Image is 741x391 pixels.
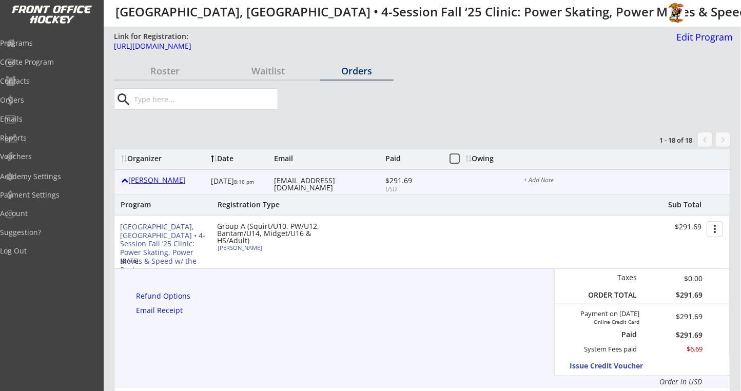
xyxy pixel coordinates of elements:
div: Link for Registration: [114,31,190,42]
div: Paid [590,330,637,339]
div: Refund Options [136,292,194,300]
div: USD [385,185,441,194]
font: 8:16 pm [234,178,254,185]
div: Date [211,155,266,162]
div: 1 - 18 of 18 [639,135,693,145]
div: $6.69 [645,345,703,354]
div: $291.69 [645,290,703,300]
div: [DATE] [121,258,203,263]
button: keyboard_arrow_right [715,132,731,147]
div: Program [121,200,176,209]
input: Type here... [132,89,278,109]
div: $291.69 [385,177,441,184]
div: [PERSON_NAME] [218,245,332,250]
div: Order in USD [584,377,703,387]
div: Orders [320,66,394,75]
button: chevron_left [697,132,713,147]
div: + Add Note [523,177,724,185]
div: $291.69 [645,331,703,339]
a: Edit Program [673,32,733,50]
div: Group A (Squirt/U10, PW/U12, Bantam/U14, Midget/U16 & HS/Adult) [217,223,335,244]
div: [GEOGRAPHIC_DATA], [GEOGRAPHIC_DATA] • 4-Session Fall ‘25 Clinic: Power Skating, Power Moves & Sp... [120,223,209,275]
div: $291.69 [638,223,701,231]
div: ORDER TOTAL [584,290,637,300]
div: Sub Total [657,200,701,209]
div: Registration Type [218,200,335,209]
div: $291.69 [653,313,703,320]
div: Owing [466,155,505,162]
div: Email [274,155,383,162]
div: Organizer [121,155,206,162]
div: Email Receipt [136,307,188,314]
div: Online Credit Card [582,319,640,325]
div: [URL][DOMAIN_NAME] [114,43,631,50]
div: [PERSON_NAME] [121,177,206,184]
div: Paid [385,155,441,162]
div: Edit Program [673,32,733,42]
button: search [115,91,132,108]
button: more_vert [707,221,723,237]
div: Payment on [DATE] [558,310,640,318]
div: Roster [114,66,217,75]
div: $0.00 [645,273,703,284]
div: Waitlist [217,66,320,75]
div: [DATE] [211,173,266,191]
button: Issue Credit Voucher [570,359,665,373]
div: Taxes [584,273,637,282]
div: System Fees paid [575,345,637,354]
a: [URL][DOMAIN_NAME] [114,43,631,55]
div: [EMAIL_ADDRESS][DOMAIN_NAME] [274,177,383,191]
